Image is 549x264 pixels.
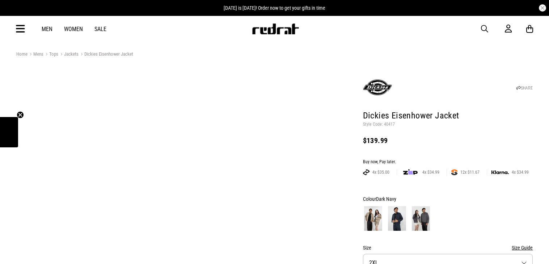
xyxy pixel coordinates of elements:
[79,51,133,58] a: Dickies Eisenhower Jacket
[43,51,58,58] a: Tops
[224,5,325,11] span: [DATE] is [DATE]! Order now to get your gifts in time
[457,169,482,175] span: 12x $11.67
[16,51,28,57] a: Home
[252,23,299,34] img: Redrat logo
[94,26,106,33] a: Sale
[419,169,442,175] span: 4x $34.99
[363,110,533,122] h1: Dickies Eisenhower Jacket
[186,67,352,233] img: Dickies Eisenhower Jacket in Blue
[376,196,396,202] span: Dark Navy
[363,73,392,102] img: Dickies
[491,170,509,174] img: KLARNA
[363,195,533,203] div: Colour
[363,122,533,127] p: Style Code: 40417
[16,67,182,233] img: Dickies Eisenhower Jacket in Blue
[364,206,382,231] img: Khaki
[58,51,79,58] a: Jackets
[388,206,406,231] img: Dark Navy
[363,169,369,175] img: AFTERPAY
[509,169,532,175] span: 4x $34.99
[363,243,533,252] div: Size
[64,26,83,33] a: Women
[369,169,392,175] span: 4x $35.00
[28,51,43,58] a: Mens
[42,26,52,33] a: Men
[451,169,457,175] img: SPLITPAY
[363,136,533,145] div: $139.99
[516,86,533,91] a: SHARE
[412,206,430,231] img: Charcoal
[363,159,533,165] div: Buy now, Pay later.
[403,169,418,176] img: zip
[512,243,533,252] button: Size Guide
[17,111,24,118] button: Close teaser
